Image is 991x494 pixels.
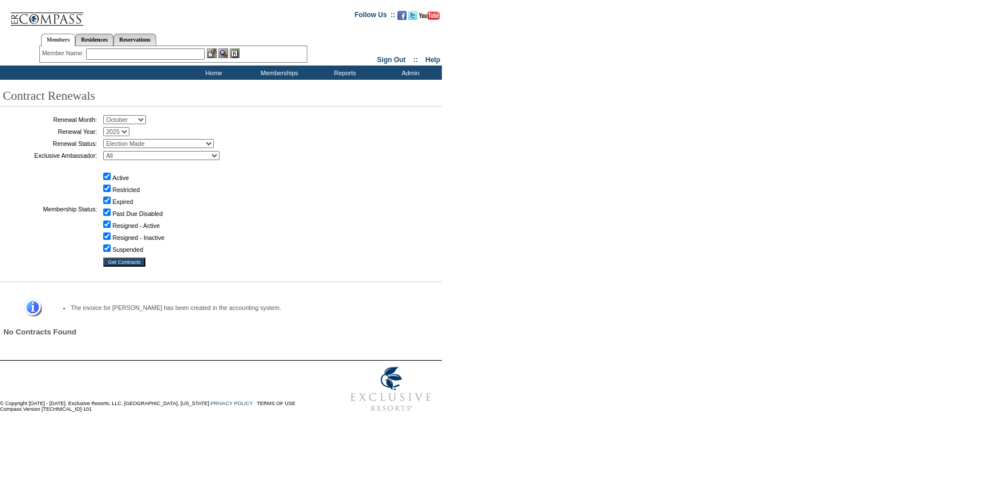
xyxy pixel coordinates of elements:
img: Information Message [17,299,42,317]
div: Member Name: [42,48,86,58]
span: :: [413,56,418,64]
label: Suspended [112,246,143,253]
a: PRIVACY POLICY [210,401,253,406]
label: Resigned - Active [112,222,160,229]
label: Restricted [112,186,140,193]
a: Subscribe to our YouTube Channel [419,14,440,21]
input: Get Contracts [103,258,145,267]
td: Renewal Status: [3,139,97,148]
label: Expired [112,198,133,205]
a: Members [41,34,76,46]
img: Follow us on Twitter [408,11,417,20]
label: Past Due Disabled [112,210,163,217]
a: Help [425,56,440,64]
a: Sign Out [377,56,405,64]
img: View [218,48,228,58]
img: Exclusive Resorts [340,361,442,418]
td: Membership Status: [3,163,97,255]
a: Become our fan on Facebook [397,14,407,21]
a: Residences [75,34,113,46]
label: Resigned - Inactive [112,234,164,241]
img: Become our fan on Facebook [397,11,407,20]
a: Follow us on Twitter [408,14,417,21]
td: Memberships [245,66,311,80]
td: Admin [376,66,442,80]
img: Compass Home [10,3,84,26]
a: Reservations [113,34,156,46]
img: Reservations [230,48,239,58]
label: Active [112,174,129,181]
li: The invoice for [PERSON_NAME] has been created in the accounting system. [71,304,421,311]
td: Reports [311,66,376,80]
a: TERMS OF USE [257,401,296,406]
span: No Contracts Found [3,328,76,336]
td: Renewal Year: [3,127,97,136]
img: b_edit.gif [207,48,217,58]
td: Follow Us :: [355,10,395,23]
img: Subscribe to our YouTube Channel [419,11,440,20]
td: Home [180,66,245,80]
td: Exclusive Ambassador: [3,151,97,160]
td: Renewal Month: [3,115,97,124]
